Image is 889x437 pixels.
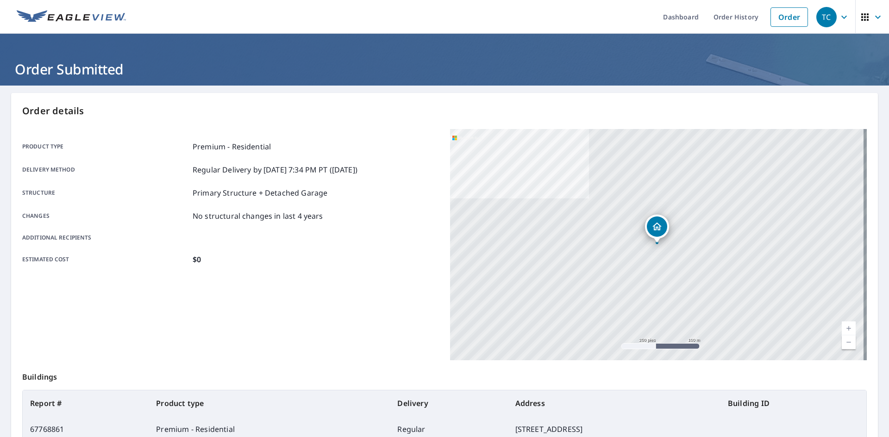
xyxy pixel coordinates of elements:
div: TC [816,7,837,27]
p: Regular Delivery by [DATE] 7:34 PM PT ([DATE]) [193,164,357,175]
a: Nivel actual 17, alejar [842,335,856,349]
th: Building ID [720,390,866,416]
p: No structural changes in last 4 years [193,210,323,222]
p: Delivery method [22,164,189,175]
h1: Order Submitted [11,60,878,79]
th: Product type [149,390,390,416]
p: Order details [22,104,867,118]
a: Order [770,7,808,27]
p: Premium - Residential [193,141,271,152]
th: Report # [23,390,149,416]
img: EV Logo [17,10,126,24]
p: Additional recipients [22,234,189,242]
p: Changes [22,210,189,222]
p: Estimated cost [22,254,189,265]
th: Address [508,390,720,416]
p: Primary Structure + Detached Garage [193,187,327,198]
p: Structure [22,187,189,198]
th: Delivery [390,390,507,416]
a: Nivel actual 17, ampliar [842,321,856,335]
p: Product type [22,141,189,152]
p: $0 [193,254,201,265]
p: Buildings [22,360,867,390]
div: Dropped pin, building 1, Residential property, 2802 Cedaridge Dr Tampa, FL 33618 [645,215,669,243]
